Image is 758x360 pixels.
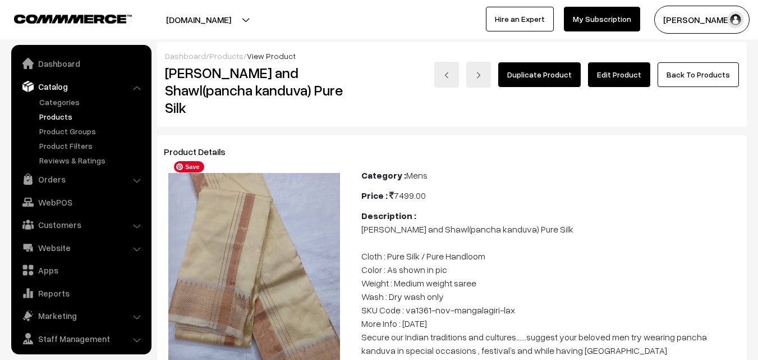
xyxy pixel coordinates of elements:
[498,62,581,87] a: Duplicate Product
[361,170,406,181] b: Category :
[654,6,750,34] button: [PERSON_NAME]
[36,111,148,122] a: Products
[247,51,296,61] span: View Product
[658,62,739,87] a: Back To Products
[727,11,744,28] img: user
[14,192,148,212] a: WebPOS
[14,215,148,235] a: Customers
[14,11,112,25] a: COMMMERCE
[14,238,148,258] a: Website
[36,125,148,137] a: Product Groups
[209,51,244,61] a: Products
[475,72,482,79] img: right-arrow.png
[14,260,148,280] a: Apps
[164,146,239,157] span: Product Details
[443,72,450,79] img: left-arrow.png
[361,189,740,202] div: 7499.00
[14,76,148,97] a: Catalog
[588,62,650,87] a: Edit Product
[14,53,148,74] a: Dashboard
[36,154,148,166] a: Reviews & Ratings
[174,161,204,172] span: Save
[14,306,148,326] a: Marketing
[361,190,388,201] b: Price :
[36,96,148,108] a: Categories
[127,6,270,34] button: [DOMAIN_NAME]
[486,7,554,31] a: Hire an Expert
[14,169,148,189] a: Orders
[165,51,206,61] a: Dashboard
[361,168,740,182] div: Mens
[165,50,739,62] div: / /
[14,329,148,349] a: Staff Management
[564,7,640,31] a: My Subscription
[165,64,345,117] h2: [PERSON_NAME] and Shawl(pancha kanduva) Pure Silk
[14,15,132,23] img: COMMMERCE
[361,210,416,221] b: Description :
[14,283,148,303] a: Reports
[36,140,148,152] a: Product Filters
